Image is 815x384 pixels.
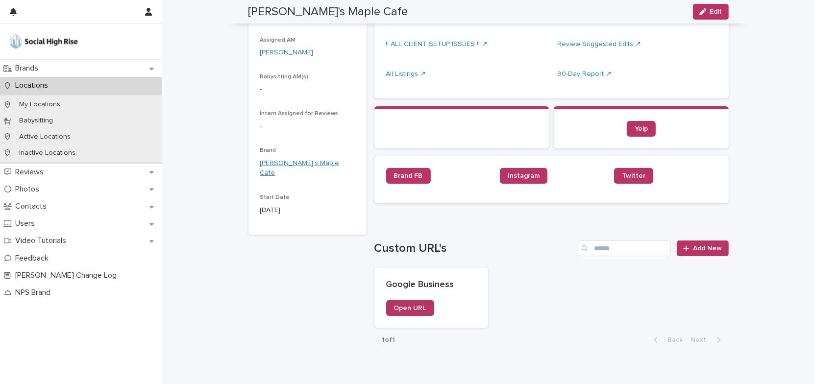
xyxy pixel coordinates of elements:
a: Yelp [627,121,656,137]
span: Twitter [622,172,645,179]
p: - [260,84,355,95]
p: Feedback [11,254,56,263]
p: Photos [11,185,47,194]
span: Assigned AM [260,37,296,43]
p: Inactive Locations [11,149,83,157]
p: Locations [11,81,56,90]
span: Add New [693,245,722,252]
a: Review Suggested Edits ↗ [557,41,641,48]
span: Edit [710,8,722,15]
a: Google BusinessOpen URL [374,268,489,328]
a: Brand FB [386,168,431,184]
h1: Custom URL's [374,241,574,256]
input: Search [578,240,671,256]
a: Add New [677,240,728,256]
a: Open URL [386,300,434,316]
span: Yelp [635,125,648,132]
p: Users [11,219,43,228]
p: Google Business [386,280,477,290]
span: Intern Assigned for Reviews [260,111,339,117]
p: NPS Brand [11,288,58,297]
h2: [PERSON_NAME]'s Maple Cafe [248,5,408,19]
p: Video Tutorials [11,236,74,245]
a: [PERSON_NAME]'s Maple Cafe [260,158,355,179]
p: [PERSON_NAME] Change Log [11,271,124,280]
img: o5DnuTxEQV6sW9jFYBBf [8,32,79,51]
button: Next [687,336,729,344]
p: - [260,121,355,131]
a: All Listings ↗ [386,71,426,77]
p: Active Locations [11,133,78,141]
p: Brands [11,64,46,73]
span: Next [691,336,713,343]
span: Open URL [394,305,426,312]
a: Instagram [500,168,547,184]
p: [DATE] [260,205,355,216]
p: Contacts [11,202,54,211]
span: Brand [260,147,276,153]
p: Babysitting [11,117,61,125]
p: 1 of 1 [374,328,403,352]
a: Twitter [614,168,653,184]
p: My Locations [11,100,68,109]
button: Edit [693,4,729,20]
a: 90-Day Report ↗ [557,71,612,77]
button: Back [646,336,687,344]
a: [PERSON_NAME] [260,48,314,58]
span: Back [662,336,683,343]
p: Reviews [11,168,51,177]
span: Babysitting AM(s) [260,74,309,80]
span: Instagram [508,172,540,179]
a: !! ALL CLIENT SETUP ISSUES !! ↗ [386,41,488,48]
span: Start Date [260,194,290,200]
span: Brand FB [394,172,423,179]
